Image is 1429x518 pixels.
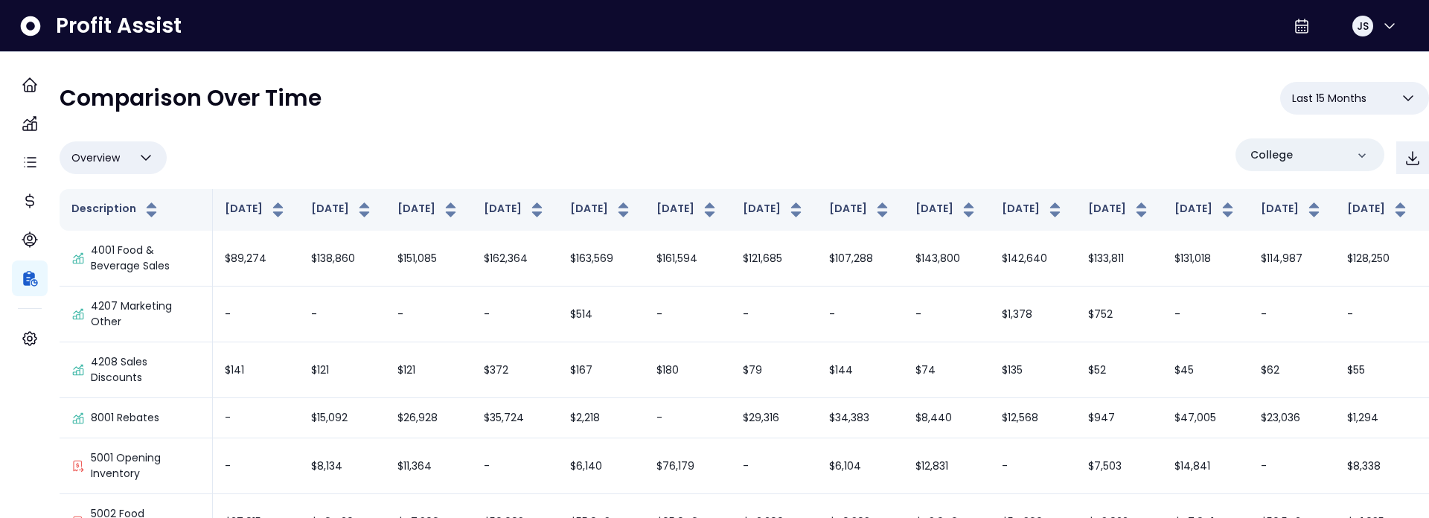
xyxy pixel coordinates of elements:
td: - [645,287,731,342]
td: $26,928 [386,398,472,438]
td: $34,383 [817,398,904,438]
td: $79 [731,342,817,398]
p: 4208 Sales Discounts [91,354,200,386]
td: $23,036 [1249,398,1335,438]
td: - [1163,287,1249,342]
td: $163,569 [558,231,645,287]
p: 4207 Marketing Other [91,298,200,330]
td: - [472,438,558,494]
td: - [817,287,904,342]
td: - [213,287,299,342]
td: $6,104 [817,438,904,494]
td: - [472,287,558,342]
td: $514 [558,287,645,342]
td: - [1249,287,1335,342]
td: $76,179 [645,438,731,494]
td: $14,841 [1163,438,1249,494]
td: $135 [990,342,1076,398]
td: $141 [213,342,299,398]
button: [DATE] [397,201,460,219]
td: $107,288 [817,231,904,287]
button: [DATE] [829,201,892,219]
td: - [990,438,1076,494]
button: [DATE] [1174,201,1237,219]
td: $128,250 [1335,231,1422,287]
td: $143,800 [904,231,990,287]
td: - [213,398,299,438]
td: - [213,438,299,494]
td: $121,685 [731,231,817,287]
td: $12,831 [904,438,990,494]
td: $7,503 [1076,438,1163,494]
td: - [731,287,817,342]
td: - [1335,287,1422,342]
td: $12,568 [990,398,1076,438]
button: [DATE] [1088,201,1151,219]
td: $62 [1249,342,1335,398]
button: [DATE] [484,201,546,219]
td: $8,338 [1335,438,1422,494]
td: $29,316 [731,398,817,438]
td: $180 [645,342,731,398]
td: $144 [817,342,904,398]
td: $15,092 [299,398,386,438]
td: $131,018 [1163,231,1249,287]
td: $121 [299,342,386,398]
td: $52 [1076,342,1163,398]
td: - [904,287,990,342]
td: $89,274 [213,231,299,287]
td: - [386,287,472,342]
button: [DATE] [915,201,978,219]
td: $6,140 [558,438,645,494]
td: $114,987 [1249,231,1335,287]
p: College [1250,147,1293,163]
p: 8001 Rebates [91,410,159,426]
span: JS [1357,19,1369,33]
td: $8,134 [299,438,386,494]
td: - [645,398,731,438]
td: $133,811 [1076,231,1163,287]
span: Overview [71,149,120,167]
p: 4001 Food & Beverage Sales [91,243,200,274]
td: $1,378 [990,287,1076,342]
td: $1,294 [1335,398,1422,438]
td: $151,085 [386,231,472,287]
td: $11,364 [386,438,472,494]
td: - [299,287,386,342]
td: - [1249,438,1335,494]
button: [DATE] [311,201,374,219]
td: $161,594 [645,231,731,287]
td: $167 [558,342,645,398]
p: 5001 Opening Inventory [91,450,200,482]
td: $8,440 [904,398,990,438]
span: Last 15 Months [1292,89,1366,107]
td: $162,364 [472,231,558,287]
td: $55 [1335,342,1422,398]
td: $138,860 [299,231,386,287]
td: $752 [1076,287,1163,342]
h2: Comparison Over Time [60,85,322,112]
td: $142,640 [990,231,1076,287]
td: $74 [904,342,990,398]
button: [DATE] [1347,201,1410,219]
button: Description [71,201,161,219]
td: $947 [1076,398,1163,438]
button: [DATE] [656,201,719,219]
td: $47,005 [1163,398,1249,438]
td: $121 [386,342,472,398]
td: $45 [1163,342,1249,398]
button: [DATE] [1002,201,1064,219]
td: $35,724 [472,398,558,438]
button: [DATE] [570,201,633,219]
td: $372 [472,342,558,398]
span: Profit Assist [56,13,182,39]
button: [DATE] [743,201,805,219]
td: $2,218 [558,398,645,438]
td: - [731,438,817,494]
button: [DATE] [1261,201,1323,219]
button: [DATE] [225,201,287,219]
